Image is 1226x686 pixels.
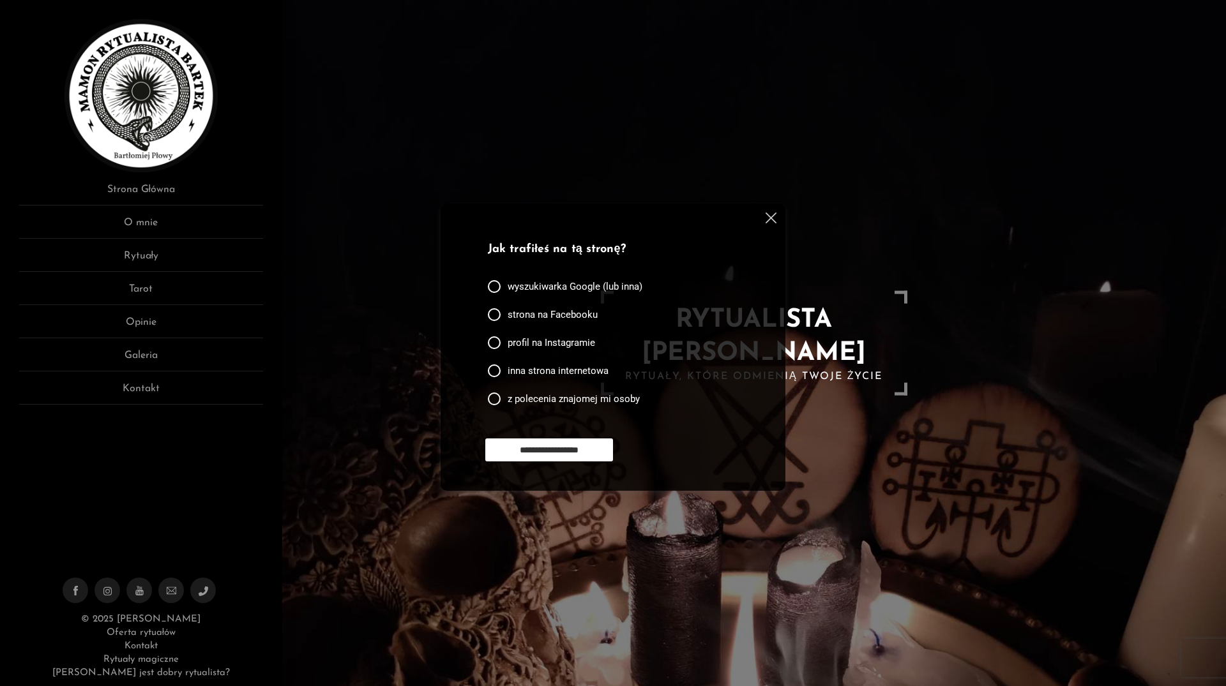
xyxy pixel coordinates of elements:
[19,315,263,338] a: Opinie
[508,308,598,321] span: strona na Facebooku
[19,381,263,405] a: Kontakt
[19,348,263,371] a: Galeria
[64,19,218,172] img: Rytualista Bartek
[103,655,179,664] a: Rytuały magiczne
[508,392,640,405] span: z polecenia znajomej mi osoby
[766,213,776,223] img: cross.svg
[19,215,263,239] a: O mnie
[52,668,230,678] a: [PERSON_NAME] jest dobry rytualista?
[19,281,263,305] a: Tarot
[19,182,263,205] a: Strona Główna
[488,241,733,258] p: Jak trafiłeś na tą stronę?
[508,336,595,349] span: profil na Instagramie
[508,280,642,293] span: wyszukiwarka Google (lub inna)
[125,641,158,651] a: Kontakt
[19,248,263,272] a: Rytuały
[508,364,609,377] span: inna strona internetowa
[107,628,176,638] a: Oferta rytuałów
